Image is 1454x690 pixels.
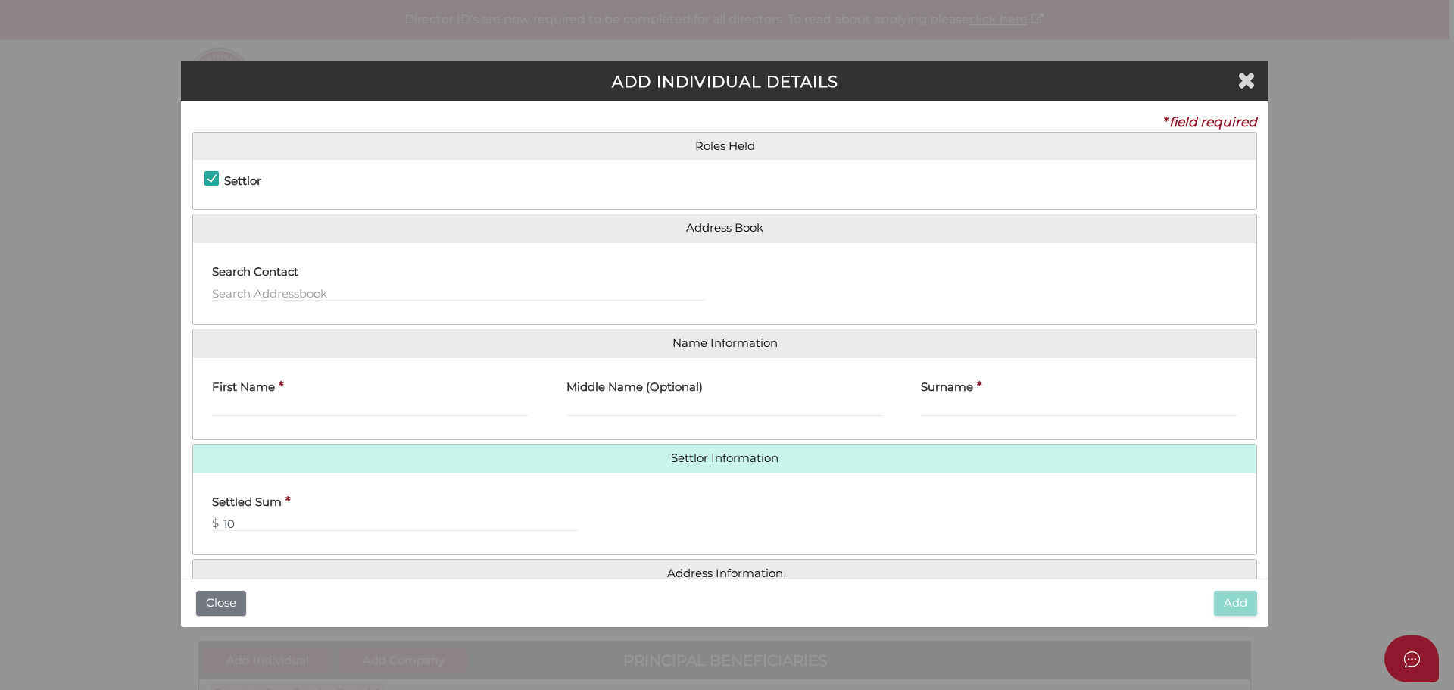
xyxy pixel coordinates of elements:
[212,496,282,509] h4: Settled Sum
[1214,591,1257,616] button: Add
[204,452,1245,465] a: Settlor Information
[921,381,973,394] h4: Surname
[212,381,275,394] h4: First Name
[1384,635,1439,682] button: Open asap
[212,266,298,279] h4: Search Contact
[566,381,703,394] h4: Middle Name (Optional)
[204,337,1245,350] a: Name Information
[196,591,246,616] button: Close
[204,567,1245,580] a: Address Information
[212,285,706,301] input: Search Addressbook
